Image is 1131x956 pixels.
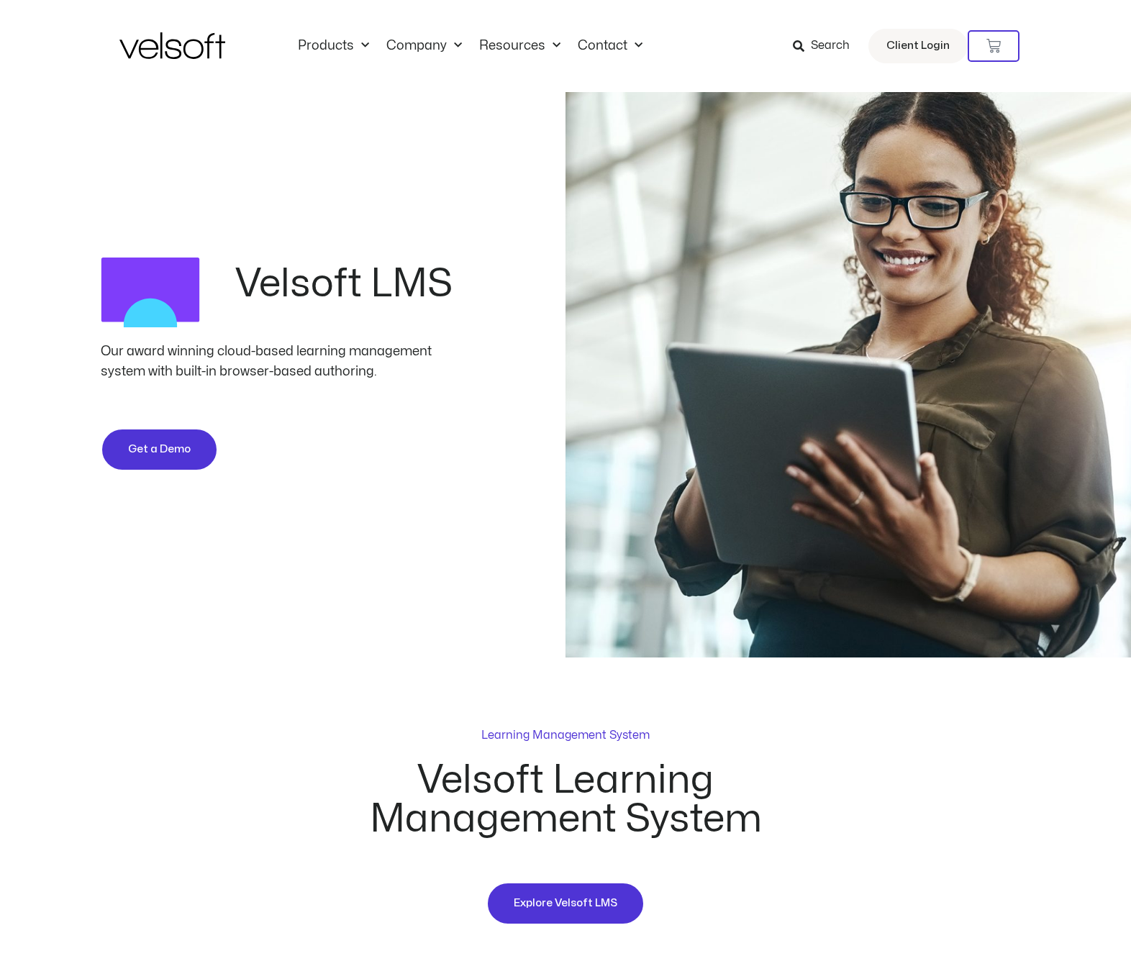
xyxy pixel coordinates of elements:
[565,92,1131,657] img: Woman holding an iPad looking at storyline e-learning
[569,38,651,54] a: ContactMenu Toggle
[486,882,645,925] a: Explore Velsoft LMS
[101,243,200,342] img: LMS Logo
[289,38,378,54] a: ProductsMenu Toggle
[306,761,825,839] h2: Velsoft Learning Management System
[235,265,465,304] h2: Velsoft LMS
[811,37,850,55] span: Search
[471,38,569,54] a: ResourcesMenu Toggle
[289,38,651,54] nav: Menu
[514,895,617,912] span: Explore Velsoft LMS
[481,727,650,744] p: Learning Management System
[886,37,950,55] span: Client Login
[868,29,968,63] a: Client Login
[101,342,465,382] div: Our award winning cloud-based learning management system with built-in browser-based authoring.
[119,32,225,59] img: Velsoft Training Materials
[378,38,471,54] a: CompanyMenu Toggle
[793,34,860,58] a: Search
[101,428,218,471] a: Get a Demo
[128,441,191,458] span: Get a Demo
